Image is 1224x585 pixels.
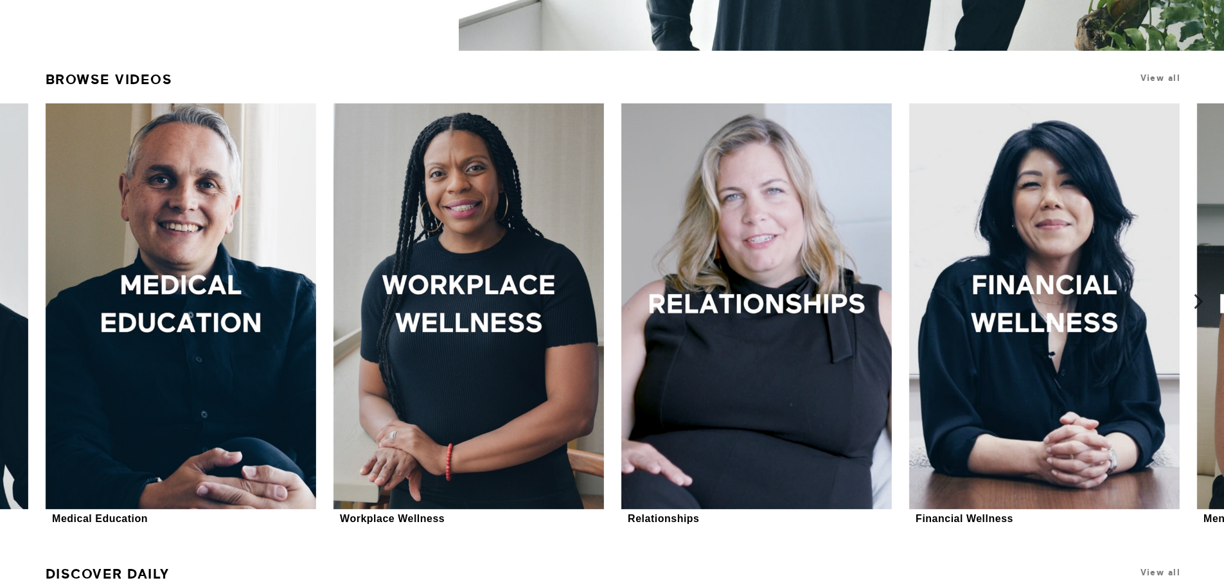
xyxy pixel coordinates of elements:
[916,512,1013,525] div: Financial Wellness
[628,512,699,525] div: Relationships
[333,103,604,527] a: Workplace WellnessWorkplace Wellness
[46,103,316,527] a: Medical EducationMedical Education
[52,512,148,525] div: Medical Education
[340,512,445,525] div: Workplace Wellness
[909,103,1180,527] a: Financial WellnessFinancial Wellness
[1140,568,1180,577] a: View all
[46,66,173,93] a: Browse Videos
[621,103,892,527] a: RelationshipsRelationships
[1140,73,1180,83] a: View all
